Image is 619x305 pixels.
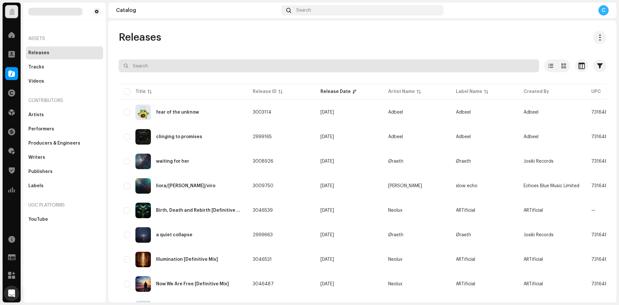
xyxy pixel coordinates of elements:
[456,135,471,139] span: Adbeel
[135,227,151,243] img: f5dfcec5-3b35-4c1f-9e35-6981a2b40c4f
[524,110,538,115] span: Adbeel
[524,282,543,286] span: ARTificial
[320,282,334,286] span: Apr 3, 2026
[253,135,272,139] span: 2999165
[524,135,538,139] span: Adbeel
[598,5,609,15] div: C
[388,208,402,213] div: Neolux
[388,184,422,188] div: [PERSON_NAME]
[456,88,482,95] div: Label Name
[524,257,543,262] span: ARTificial
[456,159,471,164] span: Øraeth
[524,233,554,237] span: Josiki Records
[135,154,151,169] img: b1b04235-e4db-4f31-a88c-4825d539c22a
[135,88,146,95] div: Title
[156,282,229,286] div: Now We Are Free [Definitive Mix]
[28,79,44,84] div: Videos
[253,282,274,286] span: 3046487
[456,233,471,237] span: Øraeth
[156,233,192,237] div: a quiet collapse
[135,203,151,218] img: 25e75a91-9590-42ed-aba2-ddde5eda7be9
[456,282,475,286] span: ARTificial
[320,159,334,164] span: Apr 24, 2026
[253,184,273,188] span: 3009750
[524,159,554,164] span: Josiki Records
[388,257,402,262] div: Neolux
[156,159,189,164] div: waiting for her
[320,110,334,115] span: Jul 31, 2026
[116,8,279,13] div: Catalog
[26,137,103,150] re-m-nav-item: Producers & Engineers
[28,217,48,222] div: YouTube
[253,208,273,213] span: 3046539
[135,105,151,120] img: cbe42ed4-ca17-42a4-88c7-786f28c2c2cc
[119,31,161,44] span: Releases
[388,135,403,139] div: Adbeel
[135,252,151,267] img: 27bbda51-01f5-42d6-8d69-d23ce452b257
[28,65,44,70] div: Tracks
[28,155,45,160] div: Writers
[28,112,44,117] div: Artists
[320,233,334,237] span: Apr 10, 2026
[524,208,543,213] span: ARTificial
[156,184,215,188] div: liora/sira/viro
[456,208,475,213] span: ARTificial
[135,129,151,145] img: 57694a29-3517-4fdc-ba6d-218cbef0bb97
[28,50,49,56] div: Releases
[28,183,44,188] div: Labels
[388,135,446,139] span: Adbeel
[296,8,311,13] span: Search
[388,184,446,188] span: Domy Castellano
[26,198,103,213] re-a-nav-header: UGC Platforms
[119,59,539,72] input: Search
[320,184,334,188] span: Apr 17, 2026
[388,159,446,164] span: Øraeth
[456,184,477,188] span: slow echo
[26,46,103,59] re-m-nav-item: Releases
[253,257,272,262] span: 3046531
[156,257,218,262] div: Illumination [Definitive Mix]
[26,213,103,226] re-m-nav-item: YouTube
[388,282,402,286] div: Neolux
[524,184,579,188] span: Echoes Blue Music Limited
[320,208,334,213] span: Apr 17, 2026
[320,257,334,262] span: Apr 10, 2026
[26,179,103,192] re-m-nav-item: Labels
[26,93,103,108] re-a-nav-header: Contributors
[135,276,151,292] img: 0b4792ee-5098-48e8-835d-ce160eb52bef
[320,88,351,95] div: Release Date
[591,208,595,213] span: —
[388,233,403,237] div: Øraeth
[388,110,446,115] span: Adbeel
[253,159,273,164] span: 3008926
[456,110,471,115] span: Adbeel
[253,110,271,115] span: 3003114
[388,233,446,237] span: Øraeth
[388,88,415,95] div: Artist Name
[456,257,475,262] span: ARTificial
[253,233,273,237] span: 2999663
[320,135,334,139] span: May 29, 2026
[388,208,446,213] span: Neolux
[28,169,53,174] div: Publishers
[135,178,151,194] img: d820aa5f-be8a-4166-80b8-4f7ea8672e47
[26,108,103,121] re-m-nav-item: Artists
[156,135,202,139] div: clinging to promises
[4,286,19,301] div: Open Intercom Messenger
[26,165,103,178] re-m-nav-item: Publishers
[388,110,403,115] div: Adbeel
[388,282,446,286] span: Neolux
[388,257,446,262] span: Neolux
[26,61,103,74] re-m-nav-item: Tracks
[253,88,277,95] div: Release ID
[26,123,103,136] re-m-nav-item: Performers
[156,208,242,213] div: Birth, Death and Rebirth [Definitive Mix]
[156,110,199,115] div: fear of the unknow
[28,141,80,146] div: Producers & Engineers
[388,159,403,164] div: Øraeth
[26,31,103,46] re-a-nav-header: Assets
[28,127,54,132] div: Performers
